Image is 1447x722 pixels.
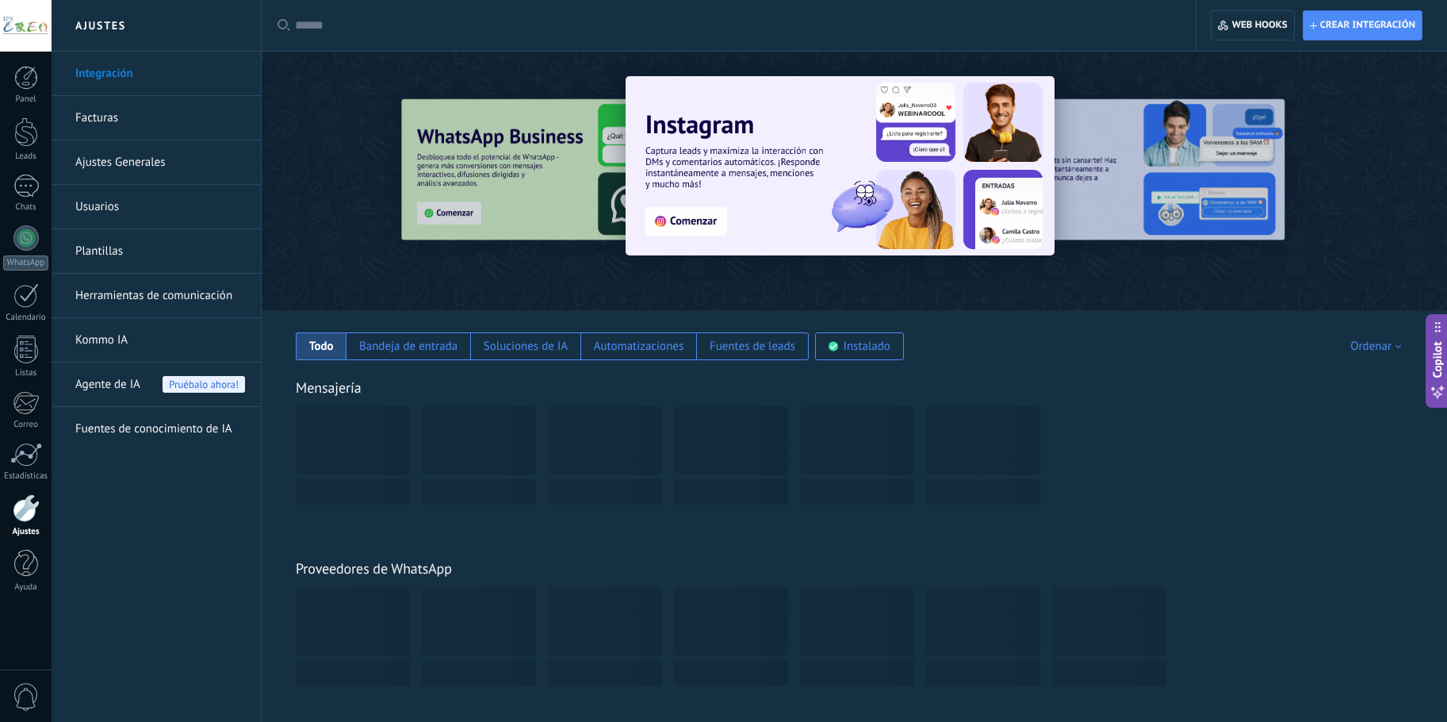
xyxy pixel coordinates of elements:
[1430,342,1445,378] span: Copilot
[1303,10,1422,40] button: Crear integración
[1350,339,1407,354] div: Ordenar
[75,229,245,274] a: Plantillas
[594,339,684,354] div: Automatizaciones
[75,140,245,185] a: Ajustes Generales
[359,339,457,354] div: Bandeja de entrada
[3,94,49,105] div: Panel
[484,339,568,354] div: Soluciones de IA
[52,229,261,274] li: Plantillas
[1232,19,1288,32] span: Web hooks
[3,255,48,271] div: WhatsApp
[401,99,739,240] img: Slide 3
[3,313,49,323] div: Calendario
[75,96,245,140] a: Facturas
[3,420,49,430] div: Correo
[52,363,261,407] li: Agente de IA
[1320,19,1415,32] span: Crear integración
[309,339,334,354] div: Todo
[844,339,890,354] div: Instalado
[75,363,140,407] span: Agente de IA
[3,202,49,213] div: Chats
[52,407,261,451] li: Fuentes de conocimiento de IA
[3,152,49,162] div: Leads
[52,185,261,229] li: Usuarios
[52,140,261,185] li: Ajustes Generales
[52,274,261,318] li: Herramientas de comunicación
[3,527,49,537] div: Ajustes
[75,363,245,407] a: Agente de IAPruébalo ahora!
[163,376,245,393] span: Pruébalo ahora!
[75,407,245,451] a: Fuentes de conocimiento de IA
[75,52,245,96] a: Integración
[3,368,49,378] div: Listas
[710,339,795,354] div: Fuentes de leads
[52,318,261,363] li: Kommo IA
[626,76,1055,255] img: Slide 1
[75,318,245,363] a: Kommo IA
[3,471,49,482] div: Estadísticas
[296,559,452,578] a: Proveedores de WhatsApp
[75,185,245,229] a: Usuarios
[3,582,49,593] div: Ayuda
[75,274,245,318] a: Herramientas de comunicación
[1211,10,1294,40] button: Web hooks
[52,52,261,96] li: Integración
[52,96,261,140] li: Facturas
[296,378,362,397] a: Mensajería
[947,99,1284,240] img: Slide 2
